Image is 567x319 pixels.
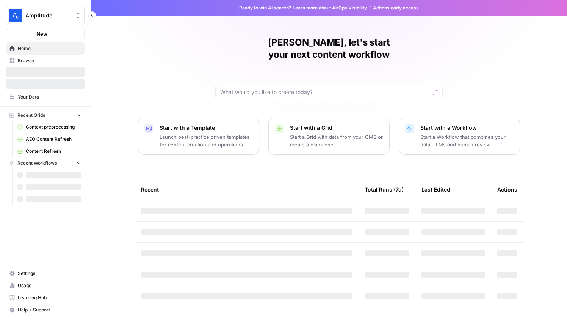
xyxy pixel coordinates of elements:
p: Start with a Workflow [420,124,514,132]
button: Start with a TemplateLaunch best-practice driven templates for content creation and operations [138,118,259,155]
div: Total Runs (7d) [365,179,404,200]
span: Recent Grids [17,112,45,119]
button: Recent Grids [6,110,85,121]
h1: [PERSON_NAME], let's start your next content workflow [215,36,443,61]
a: Context preprocessing [14,121,85,133]
p: Start with a Grid [290,124,383,132]
p: Start a Workflow that combines your data, LLMs and human review [420,133,514,148]
span: Amplitude [25,12,71,19]
div: Last Edited [421,179,450,200]
span: Context preprocessing [26,124,81,130]
img: Amplitude Logo [9,9,22,22]
p: Start with a Template [160,124,253,132]
a: Your Data [6,91,85,103]
span: Recent Workflows [17,160,57,167]
span: Settings [18,270,81,277]
button: Recent Workflows [6,157,85,169]
span: Actions early access [373,5,419,11]
a: Browse [6,55,85,67]
span: AEO Content Refresh [26,136,81,143]
a: Settings [6,267,85,280]
span: Browse [18,57,81,64]
button: Workspace: Amplitude [6,6,85,25]
p: Launch best-practice driven templates for content creation and operations [160,133,253,148]
button: Help + Support [6,304,85,316]
span: Usage [18,282,81,289]
a: Learn more [293,5,318,11]
p: Start a Grid with data from your CMS or create a blank one [290,133,383,148]
span: Ready to win AI search? about AirOps Visibility [239,5,367,11]
button: Start with a WorkflowStart a Workflow that combines your data, LLMs and human review [399,118,520,155]
span: Your Data [18,94,81,101]
div: Recent [141,179,352,200]
span: Learning Hub [18,294,81,301]
a: Home [6,42,85,55]
span: Help + Support [18,306,81,313]
a: Usage [6,280,85,292]
span: New [36,30,47,38]
div: Actions [497,179,517,200]
button: New [6,28,85,39]
span: Home [18,45,81,52]
button: Start with a GridStart a Grid with data from your CMS or create a blank one [268,118,390,155]
a: AEO Content Refresh [14,133,85,145]
span: Content Refresh [26,148,81,155]
a: Content Refresh [14,145,85,157]
a: Learning Hub [6,292,85,304]
input: What would you like to create today? [220,88,429,96]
